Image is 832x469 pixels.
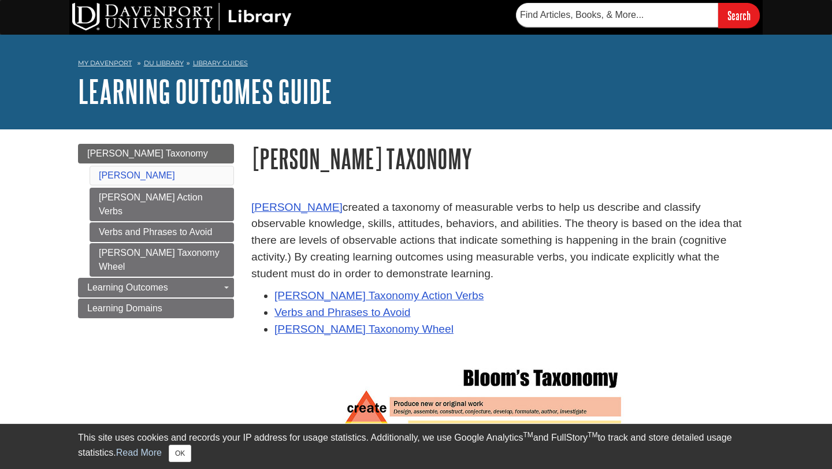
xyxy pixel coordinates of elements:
[78,73,332,109] a: Learning Outcomes Guide
[90,243,234,277] a: [PERSON_NAME] Taxonomy Wheel
[87,303,162,313] span: Learning Domains
[588,431,597,439] sup: TM
[78,58,132,68] a: My Davenport
[169,445,191,462] button: Close
[523,431,533,439] sup: TM
[251,201,343,213] a: [PERSON_NAME]
[78,278,234,297] a: Learning Outcomes
[72,3,292,31] img: DU Library
[274,289,484,301] a: [PERSON_NAME] Taxonomy Action Verbs
[516,3,718,27] input: Find Articles, Books, & More...
[78,144,234,318] div: Guide Page Menu
[144,59,184,67] a: DU Library
[251,144,754,173] h1: [PERSON_NAME] Taxonomy
[251,199,754,282] p: created a taxonomy of measurable verbs to help us describe and classify observable knowledge, ski...
[516,3,760,28] form: Searches DU Library's articles, books, and more
[87,148,208,158] span: [PERSON_NAME] Taxonomy
[90,188,234,221] a: [PERSON_NAME] Action Verbs
[78,299,234,318] a: Learning Domains
[274,306,410,318] a: Verbs and Phrases to Avoid
[90,222,234,242] a: Verbs and Phrases to Avoid
[78,431,754,462] div: This site uses cookies and records your IP address for usage statistics. Additionally, we use Goo...
[78,55,754,74] nav: breadcrumb
[99,170,175,180] a: [PERSON_NAME]
[78,144,234,163] a: [PERSON_NAME] Taxonomy
[718,3,760,28] input: Search
[87,282,168,292] span: Learning Outcomes
[274,323,454,335] a: [PERSON_NAME] Taxonomy Wheel
[193,59,248,67] a: Library Guides
[116,448,162,457] a: Read More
